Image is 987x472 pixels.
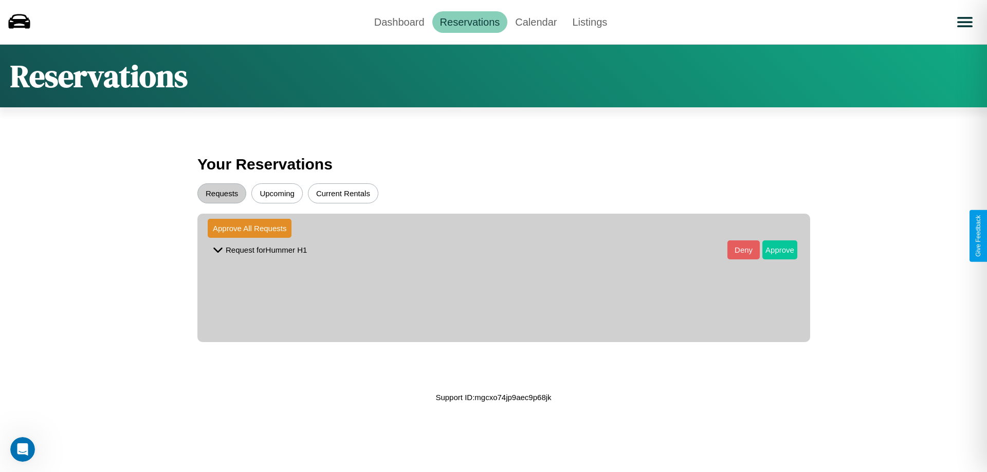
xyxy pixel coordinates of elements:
button: Current Rentals [308,183,378,203]
h3: Your Reservations [197,150,790,178]
button: Open menu [951,8,979,36]
button: Deny [727,240,760,259]
button: Approve All Requests [208,219,291,238]
div: Give Feedback [975,215,982,257]
a: Reservations [432,11,508,33]
button: Requests [197,183,246,203]
p: Request for Hummer H1 [226,243,307,257]
a: Dashboard [367,11,432,33]
a: Calendar [507,11,564,33]
button: Approve [762,240,797,259]
a: Listings [564,11,615,33]
h1: Reservations [10,55,188,97]
p: Support ID: mgcxo74jp9aec9p68jk [435,390,551,404]
button: Upcoming [251,183,303,203]
iframe: Intercom live chat [10,437,35,462]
